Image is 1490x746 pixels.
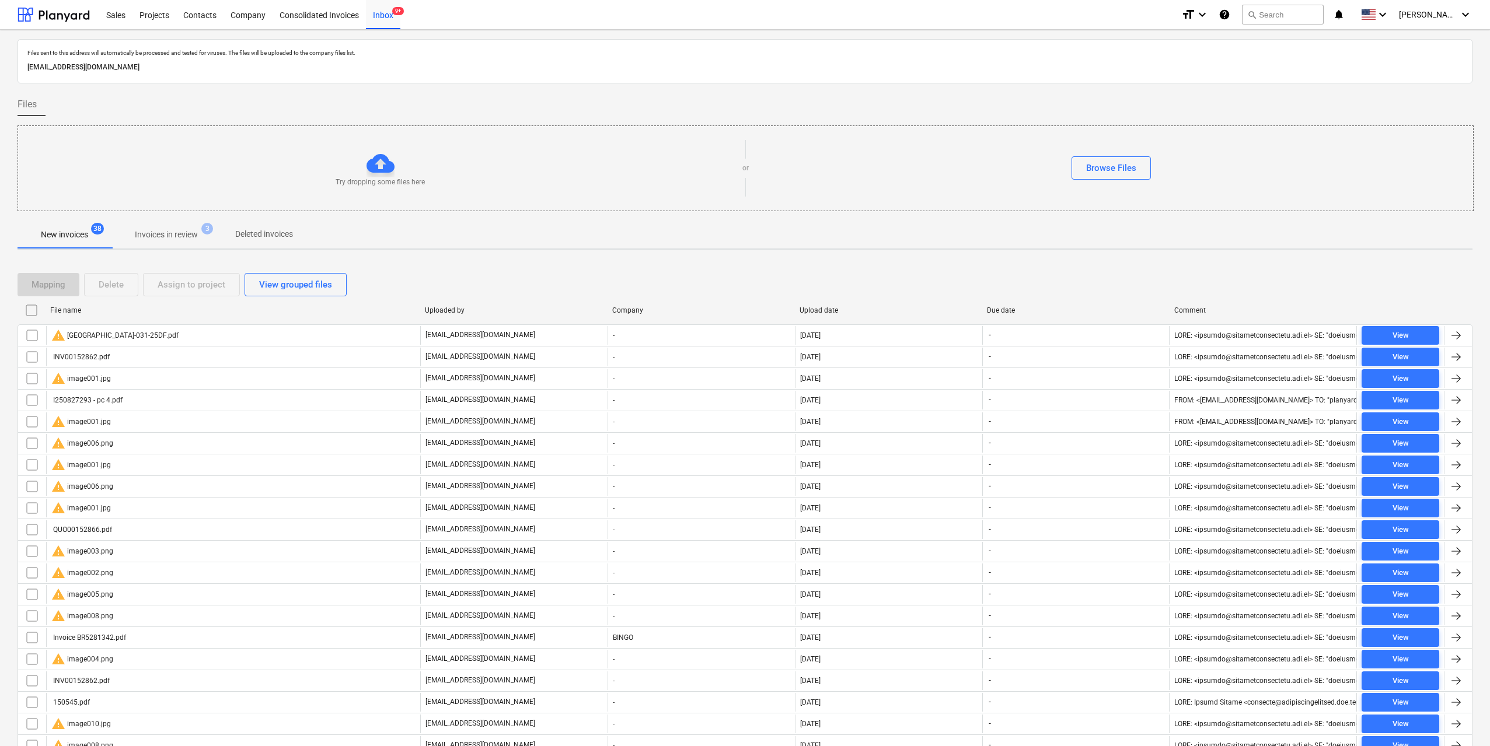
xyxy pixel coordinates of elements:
[987,589,992,599] span: -
[1362,369,1439,388] button: View
[1362,456,1439,474] button: View
[1362,650,1439,668] button: View
[425,481,535,491] p: [EMAIL_ADDRESS][DOMAIN_NAME]
[425,438,535,448] p: [EMAIL_ADDRESS][DOMAIN_NAME]
[800,306,978,314] div: Upload date
[51,652,65,666] span: warning
[1393,502,1409,515] div: View
[425,395,535,405] p: [EMAIL_ADDRESS][DOMAIN_NAME]
[51,587,65,601] span: warning
[987,330,992,340] span: -
[1393,394,1409,407] div: View
[800,633,821,642] div: [DATE]
[1181,8,1195,22] i: format_size
[1393,372,1409,386] div: View
[800,482,821,491] div: [DATE]
[800,720,821,728] div: [DATE]
[608,369,795,388] div: -
[425,589,535,599] p: [EMAIL_ADDRESS][DOMAIN_NAME]
[742,163,749,173] p: or
[135,229,198,241] p: Invoices in review
[800,353,821,361] div: [DATE]
[51,587,113,601] div: image005.png
[51,396,123,404] div: I250827293 - pc 4.pdf
[425,416,535,426] p: [EMAIL_ADDRESS][DOMAIN_NAME]
[1362,391,1439,409] button: View
[1362,477,1439,496] button: View
[1393,588,1409,601] div: View
[51,479,113,493] div: image006.png
[51,372,65,386] span: warning
[51,526,112,534] div: QUO00152866.pdf
[1393,717,1409,731] div: View
[987,654,992,664] span: -
[1072,156,1151,180] button: Browse Files
[1247,10,1257,19] span: search
[51,372,111,386] div: image001.jpg
[608,412,795,431] div: -
[1362,607,1439,625] button: View
[800,569,821,577] div: [DATE]
[1362,434,1439,453] button: View
[1362,671,1439,690] button: View
[425,503,535,513] p: [EMAIL_ADDRESS][DOMAIN_NAME]
[1393,415,1409,429] div: View
[1333,8,1345,22] i: notifications
[1362,715,1439,733] button: View
[987,438,992,448] span: -
[800,396,821,404] div: [DATE]
[1362,412,1439,431] button: View
[1362,585,1439,604] button: View
[1393,480,1409,493] div: View
[336,177,425,187] p: Try dropping some files here
[1362,499,1439,517] button: View
[51,544,113,558] div: image003.png
[800,698,821,706] div: [DATE]
[608,542,795,561] div: -
[51,717,65,731] span: warning
[1393,631,1409,645] div: View
[91,223,104,234] span: 38
[51,566,113,580] div: image002.png
[51,415,65,429] span: warning
[1362,563,1439,582] button: View
[1393,696,1409,709] div: View
[1393,523,1409,537] div: View
[1432,690,1490,746] div: Chat Widget
[51,501,111,515] div: image001.jpg
[800,547,821,555] div: [DATE]
[1195,8,1209,22] i: keyboard_arrow_down
[1393,653,1409,666] div: View
[987,719,992,729] span: -
[51,566,65,580] span: warning
[612,306,790,314] div: Company
[800,504,821,512] div: [DATE]
[18,97,37,111] span: Files
[51,652,113,666] div: image004.png
[987,460,992,470] span: -
[1393,545,1409,558] div: View
[987,503,992,513] span: -
[800,461,821,469] div: [DATE]
[608,391,795,409] div: -
[50,306,416,314] div: File name
[51,436,113,450] div: image006.png
[51,328,179,342] div: [GEOGRAPHIC_DATA]-031-25DF.pdf
[1362,326,1439,345] button: View
[800,331,821,339] div: [DATE]
[1174,306,1352,314] div: Comment
[51,544,65,558] span: warning
[800,526,821,534] div: [DATE]
[51,717,111,731] div: image010.jpg
[425,697,535,707] p: [EMAIL_ADDRESS][DOMAIN_NAME]
[1219,8,1230,22] i: Knowledge base
[1393,458,1409,472] div: View
[425,675,535,685] p: [EMAIL_ADDRESS][DOMAIN_NAME]
[800,677,821,685] div: [DATE]
[27,49,1463,57] p: Files sent to this address will automatically be processed and tested for viruses. The files will...
[51,609,65,623] span: warning
[425,632,535,642] p: [EMAIL_ADDRESS][DOMAIN_NAME]
[608,650,795,668] div: -
[51,436,65,450] span: warning
[987,416,992,426] span: -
